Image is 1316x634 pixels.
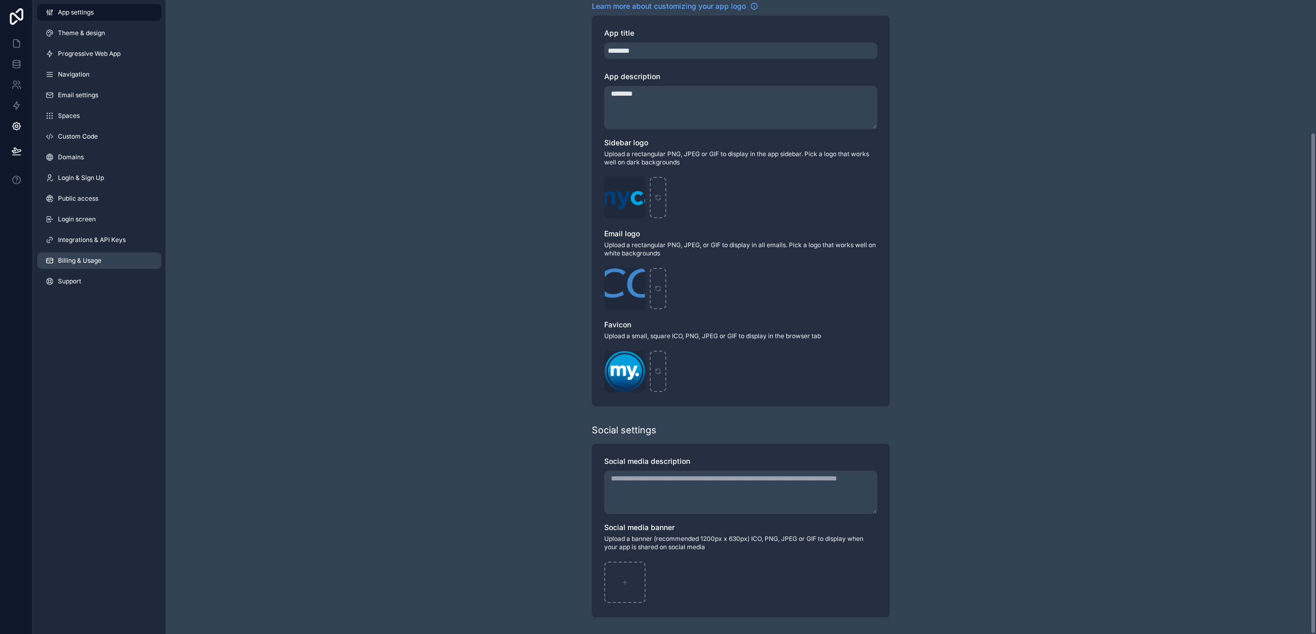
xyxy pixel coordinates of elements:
[58,112,80,120] span: Spaces
[604,457,690,465] span: Social media description
[58,194,98,203] span: Public access
[37,170,161,186] a: Login & Sign Up
[604,229,640,238] span: Email logo
[37,46,161,62] a: Progressive Web App
[37,273,161,290] a: Support
[37,25,161,41] a: Theme & design
[604,320,631,329] span: Favicon
[604,28,634,37] span: App title
[604,72,660,81] span: App description
[37,108,161,124] a: Spaces
[37,211,161,228] a: Login screen
[37,232,161,248] a: Integrations & API Keys
[58,70,89,79] span: Navigation
[592,423,656,437] div: Social settings
[58,50,121,58] span: Progressive Web App
[58,29,105,37] span: Theme & design
[37,252,161,269] a: Billing & Usage
[604,523,675,532] span: Social media banner
[592,1,746,11] span: Learn more about customizing your app logo
[58,174,104,182] span: Login & Sign Up
[58,8,94,17] span: App settings
[58,236,126,244] span: Integrations & API Keys
[37,4,161,21] a: App settings
[37,87,161,103] a: Email settings
[604,150,877,167] span: Upload a rectangular PNG, JPEG or GIF to display in the app sidebar. Pick a logo that works well ...
[37,66,161,83] a: Navigation
[58,91,98,99] span: Email settings
[37,190,161,207] a: Public access
[58,132,98,141] span: Custom Code
[37,149,161,165] a: Domains
[58,215,96,223] span: Login screen
[604,138,648,147] span: Sidebar logo
[58,277,81,285] span: Support
[58,153,84,161] span: Domains
[58,256,101,265] span: Billing & Usage
[604,332,877,340] span: Upload a small, square ICO, PNG, JPEG or GIF to display in the browser tab
[604,241,877,258] span: Upload a rectangular PNG, JPEG, or GIF to display in all emails. Pick a logo that works well on w...
[592,1,758,11] a: Learn more about customizing your app logo
[604,535,877,551] span: Upload a banner (recommended 1200px x 630px) ICO, PNG, JPEG or GIF to display when your app is sh...
[37,128,161,145] a: Custom Code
